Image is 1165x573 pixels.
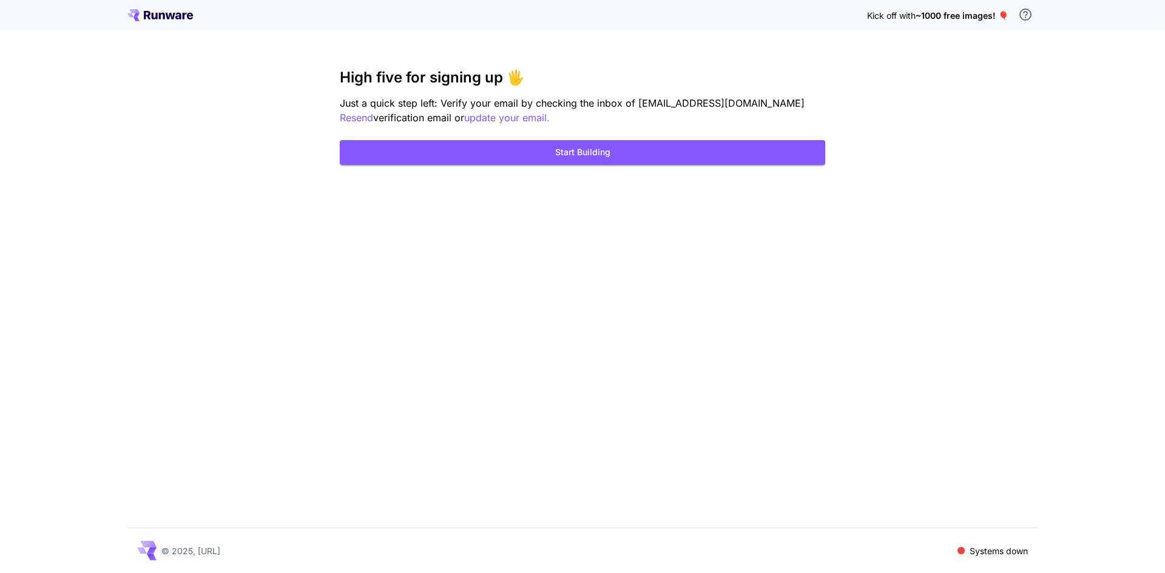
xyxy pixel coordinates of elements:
button: update your email. [464,110,550,126]
button: Start Building [340,140,825,165]
button: Resend [340,110,373,126]
span: Just a quick step left: Verify your email by checking the inbox of [EMAIL_ADDRESS][DOMAIN_NAME] [340,97,805,109]
button: In order to qualify for free credit, you need to sign up with a business email address and click ... [1013,2,1038,27]
p: © 2025, [URL] [161,545,220,557]
span: ~1000 free images! 🎈 [916,10,1008,21]
span: Kick off with [867,10,916,21]
h3: High five for signing up 🖐️ [340,69,825,86]
p: Systems down [970,545,1028,557]
span: verification email or [373,112,464,124]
